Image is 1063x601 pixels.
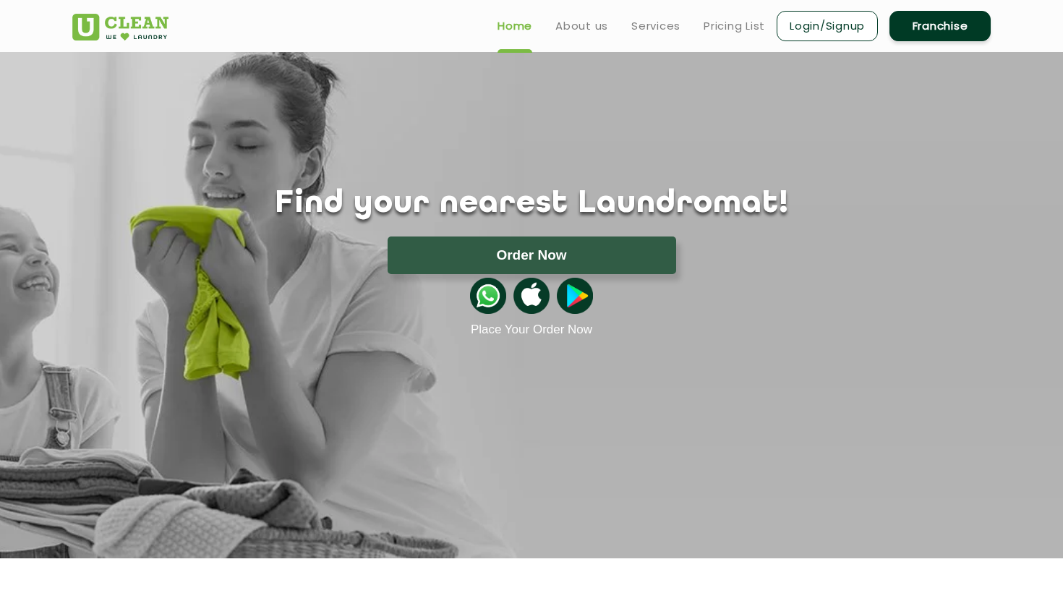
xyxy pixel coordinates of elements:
[72,14,168,41] img: UClean Laundry and Dry Cleaning
[513,278,550,314] img: apple-icon.png
[889,11,991,41] a: Franchise
[470,278,506,314] img: whatsappicon.png
[388,236,676,274] button: Order Now
[471,323,592,337] a: Place Your Order Now
[498,17,532,35] a: Home
[61,186,1002,222] h1: Find your nearest Laundromat!
[631,17,680,35] a: Services
[555,17,608,35] a: About us
[557,278,593,314] img: playstoreicon.png
[704,17,765,35] a: Pricing List
[777,11,878,41] a: Login/Signup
